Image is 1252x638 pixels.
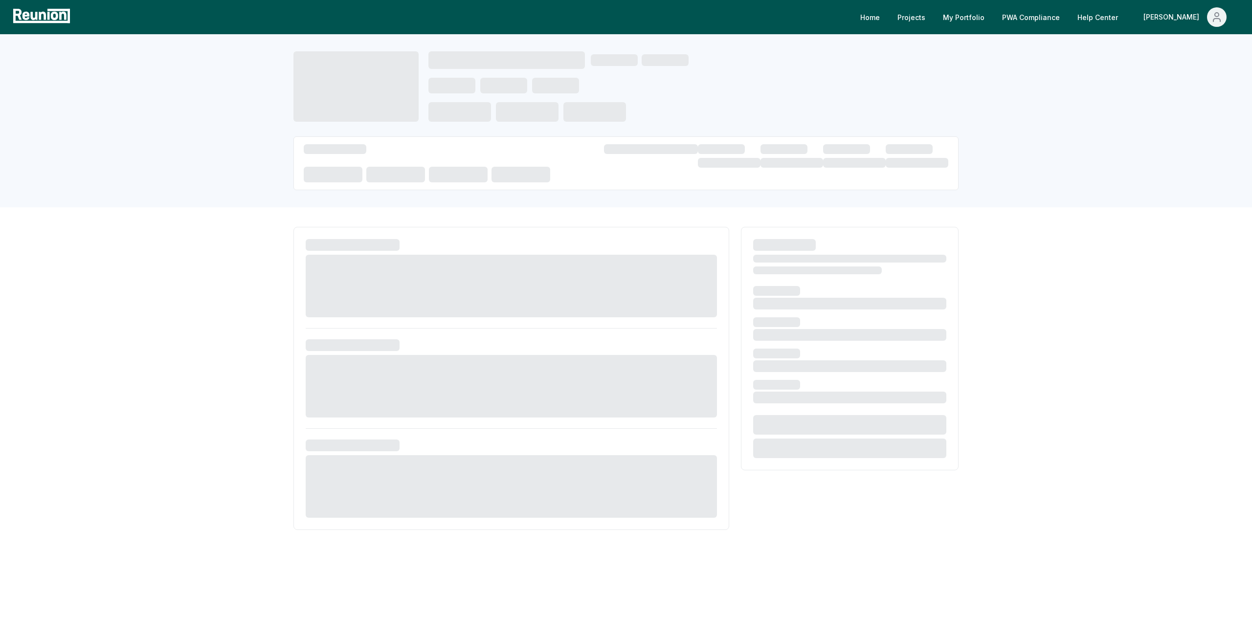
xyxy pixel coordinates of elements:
[1070,7,1126,27] a: Help Center
[1136,7,1234,27] button: [PERSON_NAME]
[890,7,933,27] a: Projects
[852,7,888,27] a: Home
[1143,7,1203,27] div: [PERSON_NAME]
[935,7,992,27] a: My Portfolio
[994,7,1068,27] a: PWA Compliance
[852,7,1242,27] nav: Main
